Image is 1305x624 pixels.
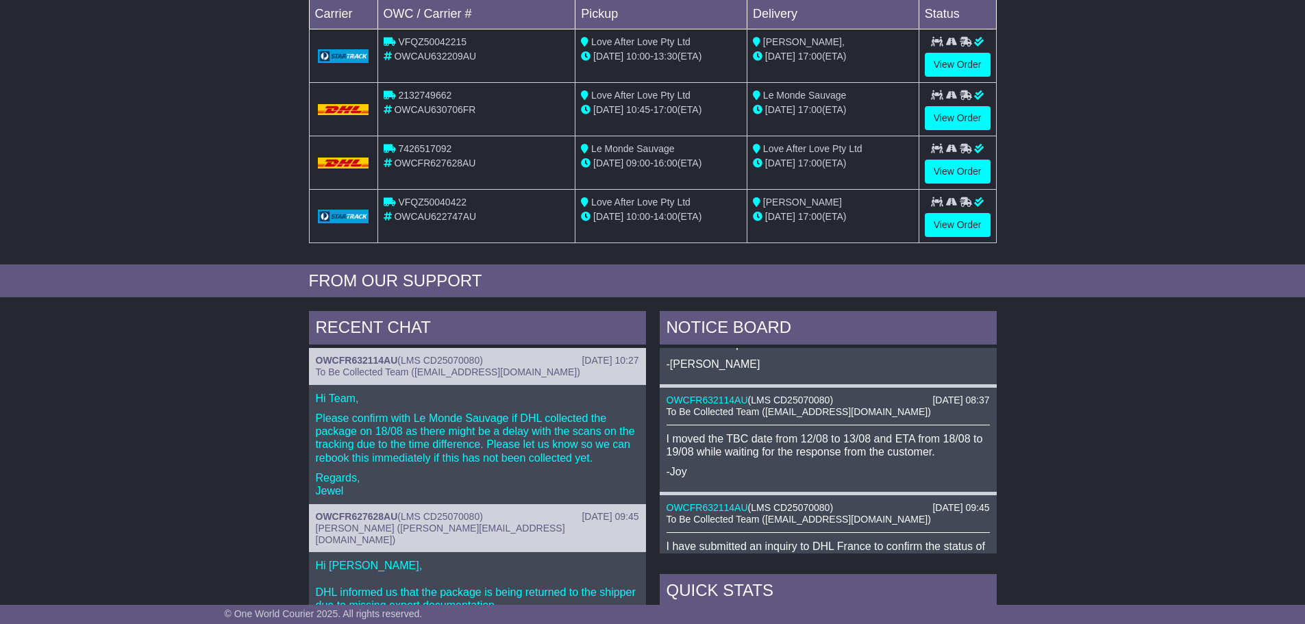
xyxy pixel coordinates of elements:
span: LMS CD25070080 [401,511,480,522]
span: VFQZ50040422 [398,197,467,208]
img: DHL.png [318,104,369,115]
span: VFQZ50042215 [398,36,467,47]
span: 16:00 [654,158,678,169]
span: 17:00 [798,51,822,62]
a: View Order [925,213,991,237]
div: - (ETA) [581,103,741,117]
p: Please confirm with Le Monde Sauvage if DHL collected the package on 18/08 as there might be a de... [316,412,639,464]
div: RECENT CHAT [309,311,646,348]
span: Le Monde Sauvage [591,143,674,154]
span: [DATE] [593,51,623,62]
span: OWCFR627628AU [394,158,475,169]
span: LMS CD25070080 [401,355,480,366]
div: [DATE] 09:45 [582,511,638,523]
p: Regards, Jewel [316,471,639,497]
span: 17:00 [798,104,822,115]
span: 17:00 [798,211,822,222]
span: 7426517092 [398,143,451,154]
p: I have submitted an inquiry to DHL France to confirm the status of the collection while we await ... [667,540,990,592]
span: [PERSON_NAME], [763,36,845,47]
a: OWCFR627628AU [316,511,398,522]
div: - (ETA) [581,210,741,224]
div: (ETA) [753,103,913,117]
span: 10:45 [626,104,650,115]
a: OWCFR632114AU [316,355,398,366]
a: View Order [925,53,991,77]
span: [PERSON_NAME] ([PERSON_NAME][EMAIL_ADDRESS][DOMAIN_NAME]) [316,523,565,545]
div: (ETA) [753,210,913,224]
a: OWCFR632114AU [667,502,748,513]
span: Love After Love Pty Ltd [591,36,691,47]
p: -[PERSON_NAME] [667,358,990,371]
span: 17:00 [798,158,822,169]
span: To Be Collected Team ([EMAIL_ADDRESS][DOMAIN_NAME]) [316,366,580,377]
span: 09:00 [626,158,650,169]
a: View Order [925,160,991,184]
span: [DATE] [765,104,795,115]
span: OWCAU622747AU [394,211,476,222]
div: [DATE] 10:27 [582,355,638,366]
span: [DATE] [593,158,623,169]
div: ( ) [316,511,639,523]
span: 14:00 [654,211,678,222]
p: I moved the TBC date from 12/08 to 13/08 and ETA from 18/08 to 19/08 while waiting for the respon... [667,432,990,458]
span: To Be Collected Team ([EMAIL_ADDRESS][DOMAIN_NAME]) [667,406,931,417]
span: 17:00 [654,104,678,115]
div: ( ) [667,395,990,406]
img: GetCarrierServiceLogo [318,49,369,63]
div: Quick Stats [660,574,997,611]
span: 10:00 [626,51,650,62]
span: [DATE] [765,51,795,62]
span: [DATE] [765,211,795,222]
div: - (ETA) [581,156,741,171]
div: (ETA) [753,156,913,171]
a: View Order [925,106,991,130]
div: ( ) [667,502,990,514]
img: DHL.png [318,158,369,169]
div: FROM OUR SUPPORT [309,271,997,291]
div: [DATE] 09:45 [932,502,989,514]
span: Love After Love Pty Ltd [591,90,691,101]
div: [DATE] 08:37 [932,395,989,406]
span: Love After Love Pty Ltd [763,143,862,154]
a: OWCFR632114AU [667,395,748,405]
span: OWCAU632209AU [394,51,476,62]
span: OWCAU630706FR [394,104,475,115]
span: [DATE] [593,211,623,222]
span: 10:00 [626,211,650,222]
div: ( ) [316,355,639,366]
span: LMS CD25070080 [751,395,830,405]
span: Love After Love Pty Ltd [591,197,691,208]
span: [DATE] [593,104,623,115]
div: NOTICE BOARD [660,311,997,348]
span: © One World Courier 2025. All rights reserved. [225,608,423,619]
span: [DATE] [765,158,795,169]
span: To Be Collected Team ([EMAIL_ADDRESS][DOMAIN_NAME]) [667,514,931,525]
p: -Joy [667,465,990,478]
p: Hi Team, [316,392,639,405]
span: LMS CD25070080 [751,502,830,513]
div: - (ETA) [581,49,741,64]
span: [PERSON_NAME] [763,197,842,208]
span: Le Monde Sauvage [763,90,846,101]
span: 13:30 [654,51,678,62]
div: (ETA) [753,49,913,64]
span: 2132749662 [398,90,451,101]
img: GetCarrierServiceLogo [318,210,369,223]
